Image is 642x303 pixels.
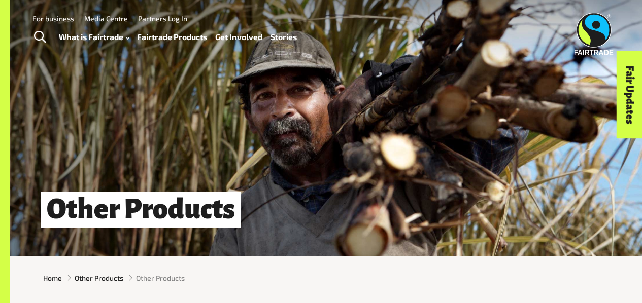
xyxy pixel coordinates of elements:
[575,13,614,55] img: Fairtrade Australia New Zealand logo
[43,273,62,283] a: Home
[137,30,207,44] a: Fairtrade Products
[138,14,187,23] a: Partners Log In
[75,273,123,283] a: Other Products
[84,14,128,23] a: Media Centre
[215,30,262,44] a: Get Involved
[136,273,185,283] span: Other Products
[27,25,52,50] a: Toggle Search
[271,30,297,44] a: Stories
[32,14,74,23] a: For business
[41,192,241,228] h1: Other Products
[59,30,129,44] a: What is Fairtrade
